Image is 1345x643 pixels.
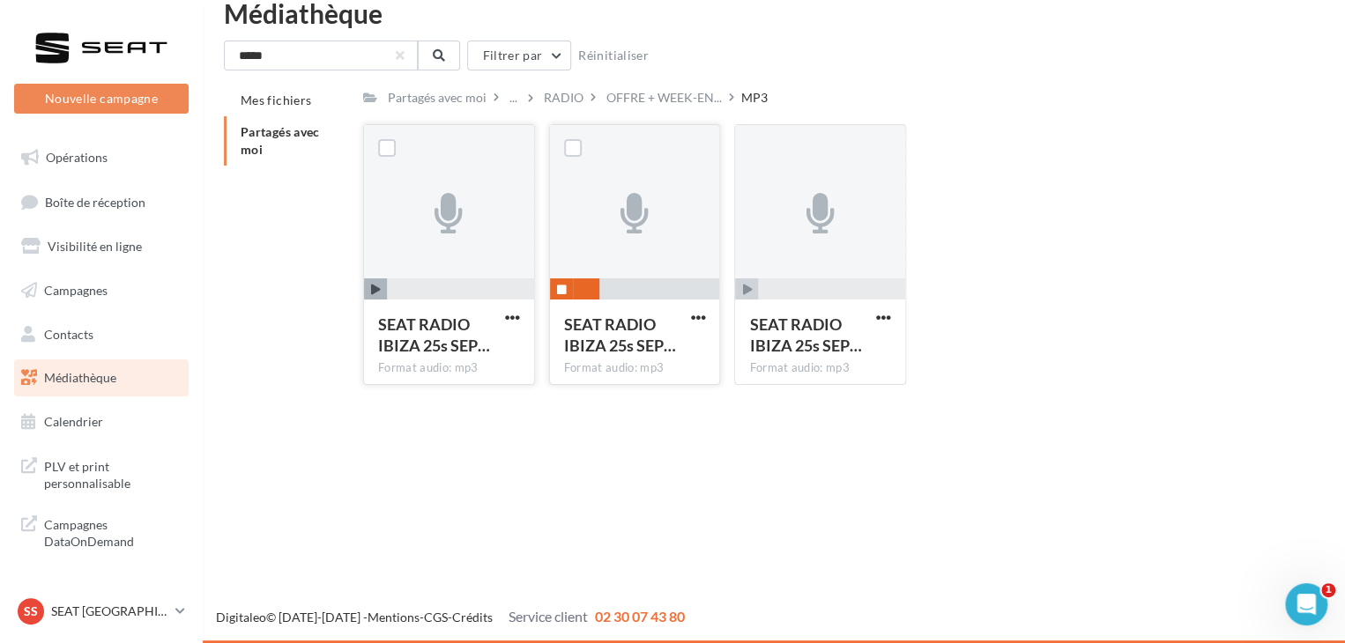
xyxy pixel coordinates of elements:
span: SEAT RADIO IBIZA 25s SEPT JPO LOM2 26.05.25 [749,314,861,355]
div: RADIO [544,89,583,107]
a: PLV et print personnalisable [11,447,192,499]
div: Format audio: mp3 [749,360,891,376]
div: Partagés avec moi [388,89,487,107]
button: Réinitialiser [571,45,656,66]
a: Mentions [368,610,420,625]
a: Digitaleo [216,610,266,625]
span: Visibilité en ligne [48,239,142,254]
a: Boîte de réception [11,183,192,221]
a: Crédits [452,610,493,625]
span: Contacts [44,326,93,341]
span: Boîte de réception [45,194,145,209]
a: CGS [424,610,448,625]
a: SS SEAT [GEOGRAPHIC_DATA] [14,595,189,628]
p: SEAT [GEOGRAPHIC_DATA] [51,602,168,620]
span: SEAT RADIO IBIZA 25s SEPT JPO LOM1 26.05.25 [564,314,676,355]
div: Format audio: mp3 [378,360,520,376]
span: Opérations [46,150,108,165]
span: OFFRE + WEEK-EN... [606,89,722,107]
button: Nouvelle campagne [14,84,189,114]
span: Campagnes DataOnDemand [44,513,182,551]
a: Calendrier [11,403,192,440]
span: SEAT RADIO IBIZA 25s SEPT JPO LOM3 26.05.25 [378,314,490,355]
a: Campagnes [11,272,192,309]
div: Format audio: mp3 [564,360,706,376]
a: Médiathèque [11,359,192,396]
a: Visibilité en ligne [11,228,192,265]
span: PLV et print personnalisable [44,455,182,492]
a: Opérations [11,139,192,176]
span: Partagés avec moi [241,124,320,157]
span: Médiathèque [44,370,116,385]
span: Service client [509,608,588,625]
div: ... [506,85,521,110]
button: Filtrer par [467,41,571,70]
span: 02 30 07 43 80 [595,608,685,625]
a: Campagnes DataOnDemand [11,506,192,558]
a: Contacts [11,316,192,353]
span: Campagnes [44,283,108,298]
span: © [DATE]-[DATE] - - - [216,610,685,625]
span: Calendrier [44,414,103,429]
iframe: Intercom live chat [1285,583,1327,625]
div: MP3 [741,89,768,107]
span: 1 [1321,583,1335,597]
span: SS [24,602,38,620]
span: Mes fichiers [241,92,311,107]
